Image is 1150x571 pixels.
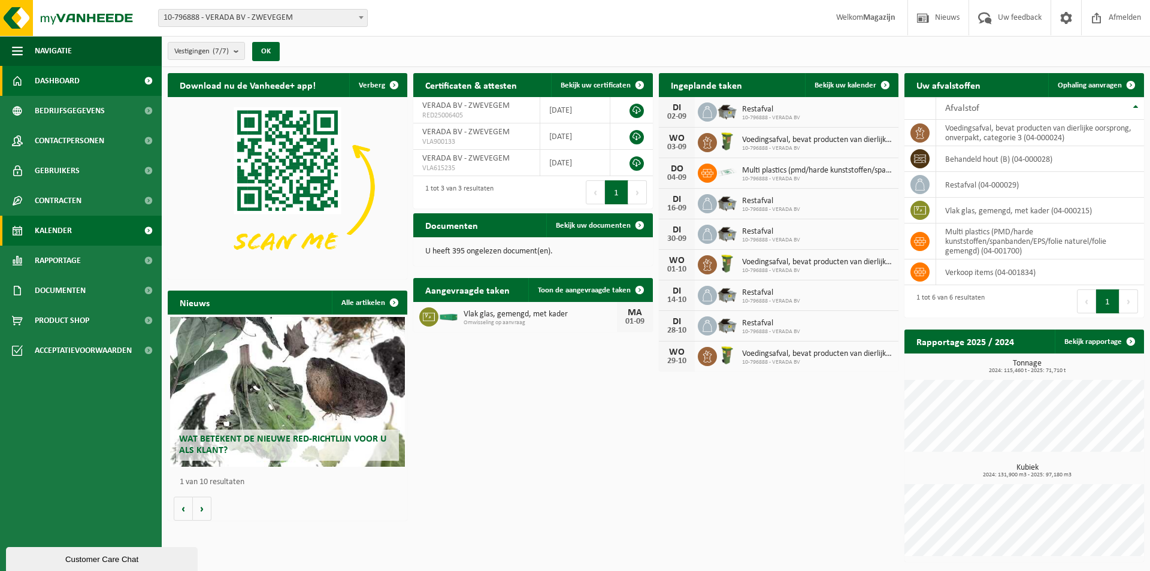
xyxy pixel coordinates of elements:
span: Product Shop [35,306,89,336]
td: voedingsafval, bevat producten van dierlijke oorsprong, onverpakt, categorie 3 (04-000024) [936,120,1144,146]
a: Bekijk uw certificaten [551,73,652,97]
img: WB-5000-GAL-GY-01 [717,284,737,304]
a: Ophaling aanvragen [1048,73,1143,97]
span: 10-796888 - VERADA BV [742,237,800,244]
span: Navigatie [35,36,72,66]
div: WO [665,348,689,357]
span: Restafval [742,319,800,328]
div: 28-10 [665,327,689,335]
div: 04-09 [665,174,689,182]
span: VERADA BV - ZWEVEGEM [422,154,510,163]
a: Bekijk uw kalender [805,73,897,97]
span: Dashboard [35,66,80,96]
button: Vestigingen(7/7) [168,42,245,60]
span: Acceptatievoorwaarden [35,336,132,365]
img: WB-5000-GAL-GY-01 [717,315,737,335]
h2: Download nu de Vanheede+ app! [168,73,328,96]
iframe: chat widget [6,545,200,571]
span: Toon de aangevraagde taken [538,286,631,294]
div: 03-09 [665,143,689,152]
span: Voedingsafval, bevat producten van dierlijke oorsprong, onverpakt, categorie 3 [742,135,892,145]
span: Restafval [742,288,800,298]
a: Alle artikelen [332,291,406,315]
span: Bedrijfsgegevens [35,96,105,126]
div: DI [665,286,689,296]
span: Contactpersonen [35,126,104,156]
span: Ophaling aanvragen [1058,81,1122,89]
span: Bekijk uw kalender [815,81,876,89]
div: 01-09 [623,318,647,326]
div: 16-09 [665,204,689,213]
div: DO [665,164,689,174]
span: 10-796888 - VERADA BV [742,328,800,336]
span: Omwisseling op aanvraag [464,319,617,327]
img: WB-0060-HPE-GN-50 [717,253,737,274]
div: DI [665,317,689,327]
span: 10-796888 - VERADA BV [742,114,800,122]
h3: Kubiek [910,464,1144,478]
div: WO [665,134,689,143]
h2: Certificaten & attesten [413,73,529,96]
td: [DATE] [540,97,610,123]
img: WB-0060-HPE-GN-50 [717,131,737,152]
span: VLA900133 [422,137,531,147]
span: Restafval [742,227,800,237]
span: VERADA BV - ZWEVEGEM [422,128,510,137]
a: Bekijk rapportage [1055,330,1143,354]
button: Verberg [349,73,406,97]
span: Restafval [742,105,800,114]
button: Next [1119,289,1138,313]
span: Rapportage [35,246,81,276]
span: Documenten [35,276,86,306]
h2: Documenten [413,213,490,237]
a: Bekijk uw documenten [546,213,652,237]
img: WB-0060-HPE-GN-50 [717,345,737,365]
span: Kalender [35,216,72,246]
span: Vlak glas, gemengd, met kader [464,310,617,319]
div: 29-10 [665,357,689,365]
span: Gebruikers [35,156,80,186]
img: WB-5000-GAL-GY-01 [717,192,737,213]
td: behandeld hout (B) (04-000028) [936,146,1144,172]
span: Multi plastics (pmd/harde kunststoffen/spanbanden/eps/folie naturel/folie gemeng... [742,166,892,176]
span: Restafval [742,197,800,206]
span: 10-796888 - VERADA BV [742,206,800,213]
h2: Nieuws [168,291,222,314]
img: Download de VHEPlus App [168,97,407,277]
button: Previous [1077,289,1096,313]
div: DI [665,195,689,204]
span: Voedingsafval, bevat producten van dierlijke oorsprong, onverpakt, categorie 3 [742,349,892,359]
span: 2024: 115,460 t - 2025: 71,710 t [910,368,1144,374]
span: 10-796888 - VERADA BV [742,145,892,152]
button: Volgende [193,497,211,521]
span: Bekijk uw documenten [556,222,631,229]
span: Vestigingen [174,43,229,61]
p: U heeft 395 ongelezen document(en). [425,247,641,256]
div: MA [623,308,647,318]
button: OK [252,42,280,61]
span: RED25006405 [422,111,531,120]
h2: Uw afvalstoffen [904,73,992,96]
h2: Aangevraagde taken [413,278,522,301]
div: 02-09 [665,113,689,121]
img: WB-5000-GAL-GY-01 [717,223,737,243]
h2: Ingeplande taken [659,73,754,96]
img: LP-SK-00500-LPE-16 [717,162,737,182]
span: Contracten [35,186,81,216]
button: Next [628,180,647,204]
td: [DATE] [540,123,610,150]
div: DI [665,103,689,113]
td: [DATE] [540,150,610,176]
a: Toon de aangevraagde taken [528,278,652,302]
button: 1 [1096,289,1119,313]
td: verkoop items (04-001834) [936,259,1144,285]
span: Bekijk uw certificaten [561,81,631,89]
span: 10-796888 - VERADA BV [742,359,892,366]
button: 1 [605,180,628,204]
img: HK-XC-20-GN-00 [438,310,459,321]
span: 10-796888 - VERADA BV - ZWEVEGEM [159,10,367,26]
td: vlak glas, gemengd, met kader (04-000215) [936,198,1144,223]
span: 10-796888 - VERADA BV - ZWEVEGEM [158,9,368,27]
td: restafval (04-000029) [936,172,1144,198]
